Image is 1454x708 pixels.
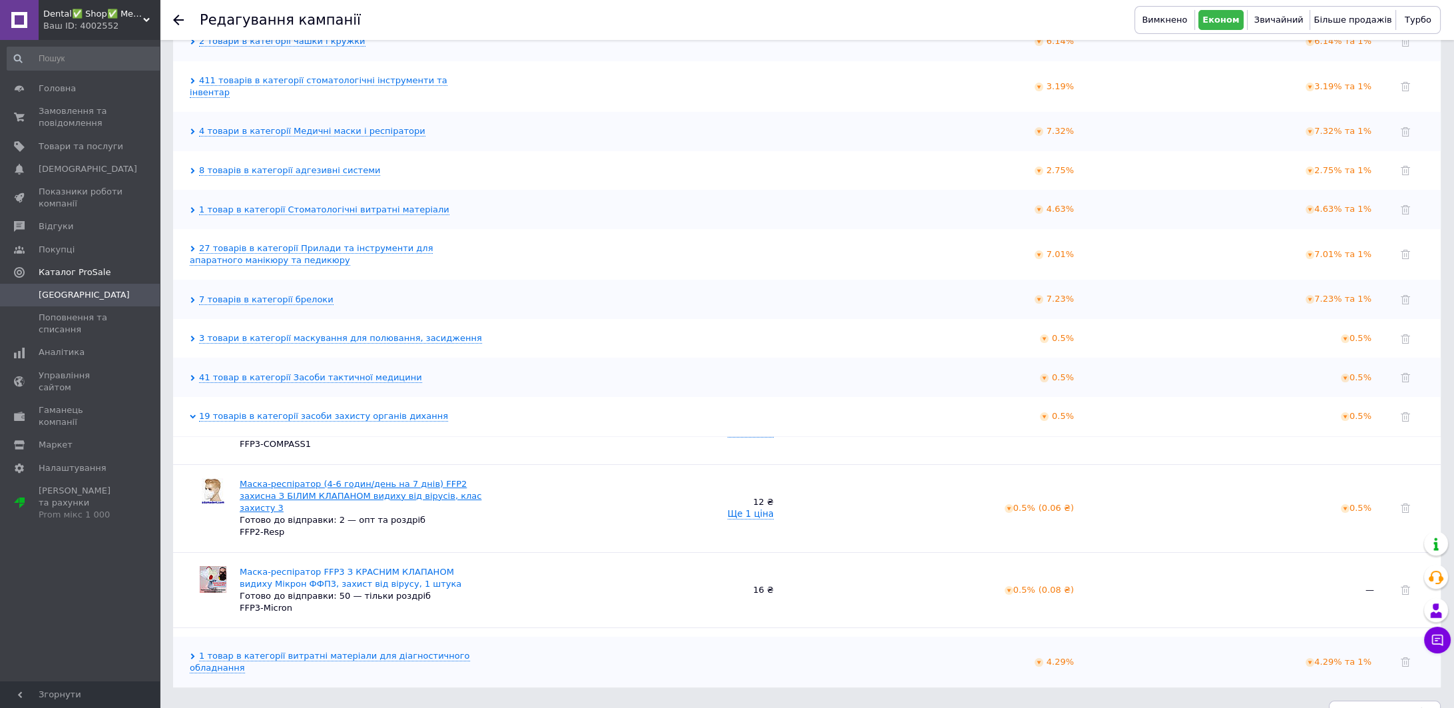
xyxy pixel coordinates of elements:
img: arrow [1040,412,1049,421]
div: Готово до відправки: 50 — тільки роздріб [240,590,487,602]
img: arrow [1035,83,1043,91]
a: 1 товар в категорії витратні матеріали для діагностичного обладнання [190,651,470,673]
span: 3.19% [1047,81,1074,91]
span: 12 ₴ [753,497,774,507]
img: arrow [1035,37,1043,46]
span: 3.19% та 1% [1306,81,1374,91]
span: Головна [39,83,76,95]
span: 7.32% та 1% [1306,126,1374,136]
span: Замовлення та повідомлення [39,105,123,129]
span: 2.75% та 1% [1306,165,1374,175]
span: Аналітика [39,346,85,358]
div: ( 0.08 ₴ ) [1039,584,1074,596]
img: arrow [1040,374,1049,382]
img: arrow [1341,374,1349,382]
span: 16 ₴ [753,585,774,595]
img: arrow [1306,250,1314,259]
span: 0.5% [1052,411,1074,421]
img: arrow [1005,504,1013,513]
a: 4 товари в категорії Медичні маски і респіратори [199,126,425,137]
span: Каталог ProSale [39,266,111,278]
span: 0.5% [1052,333,1074,343]
button: Звичайний [1251,10,1306,30]
span: 0.5% [1052,372,1074,382]
div: Готово до відправки: 2 — опт та роздріб [240,514,487,526]
a: Маска-респіратор FFP3 З КРАСНИМ КЛАПАНОМ видиху Мікрон ФФП3, захист від вірусу, 1 штука [240,567,461,589]
img: arrow [1035,295,1043,304]
span: — [1100,584,1374,596]
span: Управління сайтом [39,370,123,394]
span: Показники роботи компанії [39,186,123,210]
img: arrow [1306,37,1314,46]
span: 7.01% [1047,249,1074,259]
a: 27 товарів в категорії Прилади та інструменти для апаратного манікюру та педикюру [190,243,433,266]
span: 7.23% [1047,294,1074,304]
span: 0.5% [1005,503,1074,513]
span: Гаманець компанії [39,404,123,428]
span: FFP2-Resp [240,527,284,537]
img: arrow [1035,658,1043,667]
div: Редагування кампанії [200,13,361,27]
button: Чат з покупцем [1424,627,1451,653]
img: arrow [1306,83,1314,91]
span: 0.5% [1005,585,1074,595]
span: 7.32% [1047,126,1074,136]
div: Prom мікс 1 000 [39,509,123,521]
img: Маска-респіратор FFP3 З КРАСНИМ КЛАПАНОМ видиху Мікрон ФФП3, захист від вірусу, 1 штука [200,566,226,593]
img: arrow [1306,127,1314,136]
a: 8 товарів в категорії адгезивні системи [199,165,380,176]
button: Вимкнено [1138,10,1191,30]
span: Поповнення та списання [39,312,123,336]
span: Покупці [39,244,75,256]
span: [GEOGRAPHIC_DATA] [39,289,130,301]
span: 7.23% та 1% [1306,294,1374,304]
button: Більше продажів [1314,10,1391,30]
span: 4.63% та 1% [1306,204,1374,214]
a: 3 товари в категорії маскування для полювання, засидження [199,333,482,344]
a: 41 товар в категорії Засоби тактичної медицини [199,372,422,383]
span: Маркет [39,439,73,451]
div: Ваш ID: 4002552 [43,20,160,32]
span: Dental✅ Shop✅ MediatriX✅ [43,8,143,20]
span: Економ [1202,15,1239,25]
span: 6.14% [1047,36,1074,46]
span: Товари та послуги [39,141,123,153]
a: 19 товарів в категорії засоби захисту органів дихання [199,411,448,422]
img: arrow [1035,205,1043,214]
span: Турбо [1405,15,1431,25]
span: Більше продажів [1314,15,1391,25]
img: arrow [1341,412,1349,421]
span: Налаштування [39,462,107,474]
input: Пошук [7,47,169,71]
span: 0.5% [1341,411,1374,421]
img: arrow [1341,504,1349,513]
img: arrow [1035,167,1043,175]
span: 2.75% [1047,165,1074,175]
img: arrow [1306,658,1314,667]
div: ( 0.06 ₴ ) [1039,502,1074,514]
a: 7 товарів в категорії брелоки [199,294,334,305]
span: 7.01% та 1% [1306,249,1374,259]
img: Маска-респіратор (4-6 годин/день на 7 днів) FFP2 захисна З БІЛИМ КЛАПАНОМ видиху від вірусів, кла... [202,478,224,504]
img: arrow [1035,127,1043,136]
span: Вимкнено [1142,15,1187,25]
img: arrow [1306,167,1314,175]
img: arrow [1306,295,1314,304]
span: 4.29% та 1% [1306,657,1374,667]
img: arrow [1306,205,1314,214]
span: FFP3-COMPASS1 [240,439,311,449]
img: arrow [1035,250,1043,259]
span: [PERSON_NAME] та рахунки [39,485,123,522]
button: Економ [1198,10,1244,30]
span: Відгуки [39,220,73,232]
span: FFP3-Micron [240,603,292,613]
a: 1 товар в категорії Стоматологічні витратні матеріали [199,204,449,215]
span: 4.63% [1047,204,1074,214]
img: arrow [1341,334,1349,343]
a: 411 товарів в категорії стоматологічні інструменти та інвентар [190,75,447,98]
span: 6.14% та 1% [1306,36,1374,46]
img: arrow [1005,586,1013,595]
span: 4.29% [1047,657,1074,667]
span: 0.5% [1341,503,1374,513]
img: arrow [1040,334,1049,343]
